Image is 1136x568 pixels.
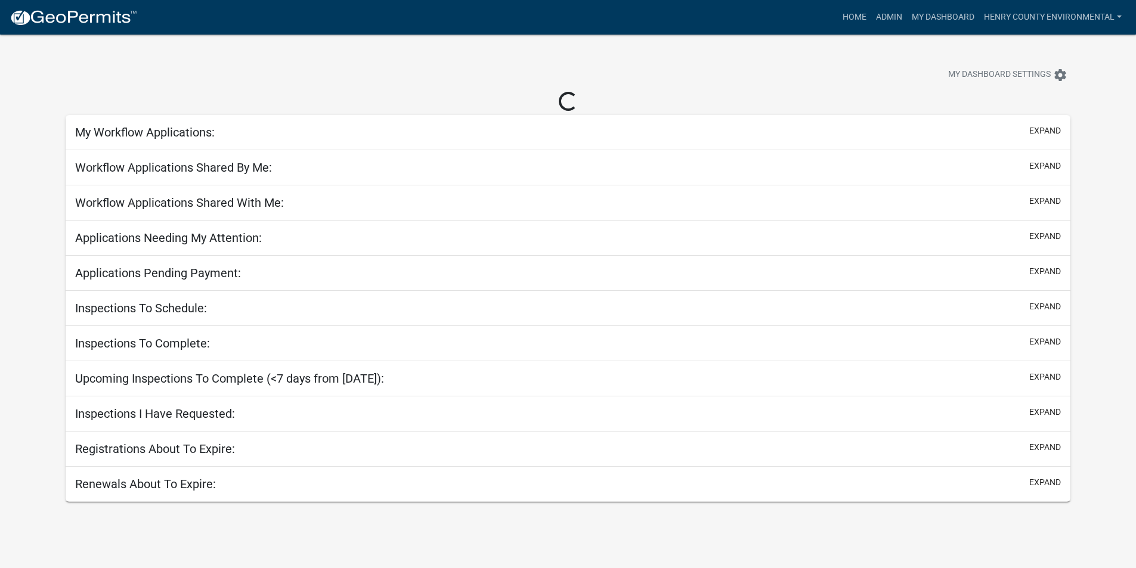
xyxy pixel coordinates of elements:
a: Home [838,6,871,29]
h5: Applications Needing My Attention: [75,231,262,245]
h5: My Workflow Applications: [75,125,215,139]
button: expand [1029,265,1061,278]
button: expand [1029,125,1061,137]
h5: Renewals About To Expire: [75,477,216,491]
a: My Dashboard [907,6,979,29]
h5: Inspections To Complete: [75,336,210,350]
span: My Dashboard Settings [948,68,1051,82]
button: My Dashboard Settingssettings [939,63,1077,86]
button: expand [1029,441,1061,454]
h5: Applications Pending Payment: [75,266,241,280]
h5: Workflow Applications Shared By Me: [75,160,272,175]
button: expand [1029,160,1061,172]
h5: Upcoming Inspections To Complete (<7 days from [DATE]): [75,371,384,386]
button: expand [1029,476,1061,489]
button: expand [1029,371,1061,383]
h5: Inspections I Have Requested: [75,406,235,421]
button: expand [1029,336,1061,348]
h5: Workflow Applications Shared With Me: [75,195,284,210]
button: expand [1029,300,1061,313]
a: Henry County Environmental [979,6,1126,29]
h5: Inspections To Schedule: [75,301,207,315]
h5: Registrations About To Expire: [75,442,235,456]
button: expand [1029,195,1061,207]
i: settings [1053,68,1067,82]
a: Admin [871,6,907,29]
button: expand [1029,230,1061,243]
button: expand [1029,406,1061,418]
